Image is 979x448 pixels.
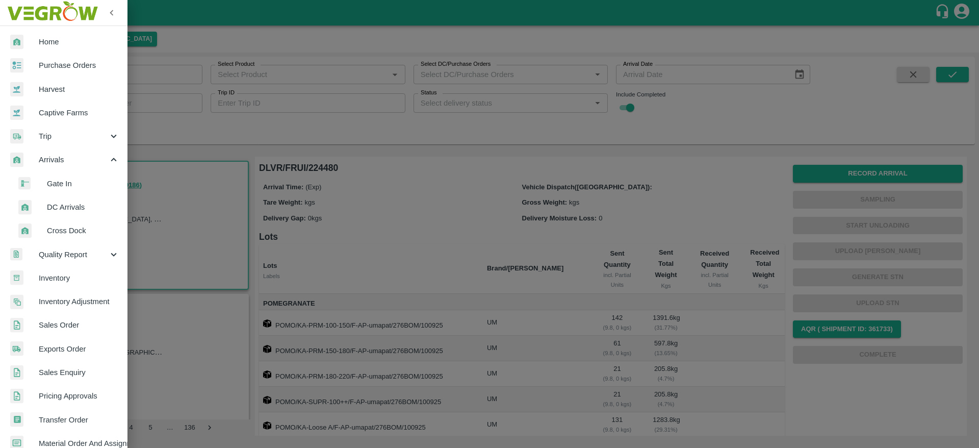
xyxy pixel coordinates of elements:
span: Quality Report [39,249,108,260]
a: whArrivalDC Arrivals [8,195,127,219]
span: Gate In [47,178,119,189]
img: sales [10,318,23,333]
span: Harvest [39,84,119,95]
img: sales [10,389,23,404]
img: harvest [10,105,23,120]
a: gateinGate In [8,172,127,195]
span: Sales Enquiry [39,367,119,378]
img: inventory [10,294,23,309]
img: reciept [10,58,23,73]
span: Transfer Order [39,414,119,426]
img: harvest [10,82,23,97]
img: whTransfer [10,412,23,427]
span: Inventory [39,272,119,284]
span: Inventory Adjustment [39,296,119,307]
img: qualityReport [10,248,22,261]
span: Cross Dock [47,225,119,236]
span: Home [39,36,119,47]
img: whArrival [10,153,23,167]
span: Trip [39,131,108,142]
span: Sales Order [39,319,119,331]
img: whArrival [18,223,32,238]
span: Arrivals [39,154,108,165]
img: whArrival [10,35,23,49]
a: whArrivalCross Dock [8,219,127,242]
span: Pricing Approvals [39,390,119,402]
img: sales [10,365,23,380]
img: gatein [18,177,31,190]
span: DC Arrivals [47,202,119,213]
span: Purchase Orders [39,60,119,71]
img: whArrival [18,200,32,215]
img: whInventory [10,270,23,285]
img: shipments [10,341,23,356]
img: delivery [10,129,23,144]
span: Exports Order [39,343,119,355]
span: Captive Farms [39,107,119,118]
